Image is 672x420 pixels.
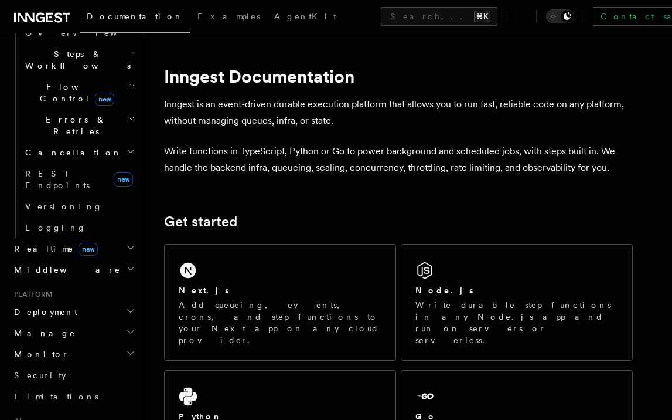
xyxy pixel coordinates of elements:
[21,22,138,43] a: Overview
[14,371,66,380] span: Security
[164,143,633,176] p: Write functions in TypeScript, Python or Go to power background and scheduled jobs, with steps bu...
[267,4,343,32] a: AgentKit
[21,81,129,104] span: Flow Control
[79,243,98,256] span: new
[9,386,138,407] a: Limitations
[21,196,138,217] a: Versioning
[9,327,76,339] span: Manage
[9,243,98,255] span: Realtime
[164,244,396,361] a: Next.jsAdd queueing, events, crons, and step functions to your Next app on any cloud provider.
[9,365,138,386] a: Security
[21,142,138,163] button: Cancellation
[546,9,574,23] button: Toggle dark mode
[381,7,497,26] button: Search...⌘K
[21,109,138,142] button: Errors & Retries
[21,43,138,76] button: Steps & Workflows
[401,244,633,361] a: Node.jsWrite durable step functions in any Node.js app and run on servers or serverless.
[9,348,69,360] span: Monitor
[21,48,131,72] span: Steps & Workflows
[274,12,336,21] span: AgentKit
[9,302,138,323] button: Deployment
[9,259,138,280] button: Middleware
[21,217,138,238] a: Logging
[415,284,473,296] h2: Node.js
[190,4,267,32] a: Examples
[179,299,381,346] p: Add queueing, events, crons, and step functions to your Next app on any cloud provider.
[197,12,260,21] span: Examples
[14,392,98,401] span: Limitations
[25,169,90,190] span: REST Endpoints
[9,264,121,276] span: Middleware
[9,290,53,299] span: Platform
[9,22,138,238] div: Inngest Functions
[164,96,633,129] p: Inngest is an event-driven durable execution platform that allows you to run fast, reliable code ...
[179,284,229,296] h2: Next.js
[9,323,138,344] button: Manage
[9,238,138,259] button: Realtimenew
[21,163,138,196] a: REST Endpointsnew
[80,4,190,33] a: Documentation
[164,214,237,230] a: Get started
[164,66,633,87] h1: Inngest Documentation
[25,28,146,38] span: Overview
[9,344,138,365] button: Monitor
[87,12,183,21] span: Documentation
[114,172,133,187] span: new
[95,93,114,106] span: new
[21,76,138,109] button: Flow Controlnew
[25,202,103,211] span: Versioning
[474,11,490,22] kbd: ⌘K
[9,306,77,318] span: Deployment
[21,114,127,137] span: Errors & Retries
[415,299,618,346] p: Write durable step functions in any Node.js app and run on servers or serverless.
[21,147,122,158] span: Cancellation
[25,223,86,232] span: Logging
